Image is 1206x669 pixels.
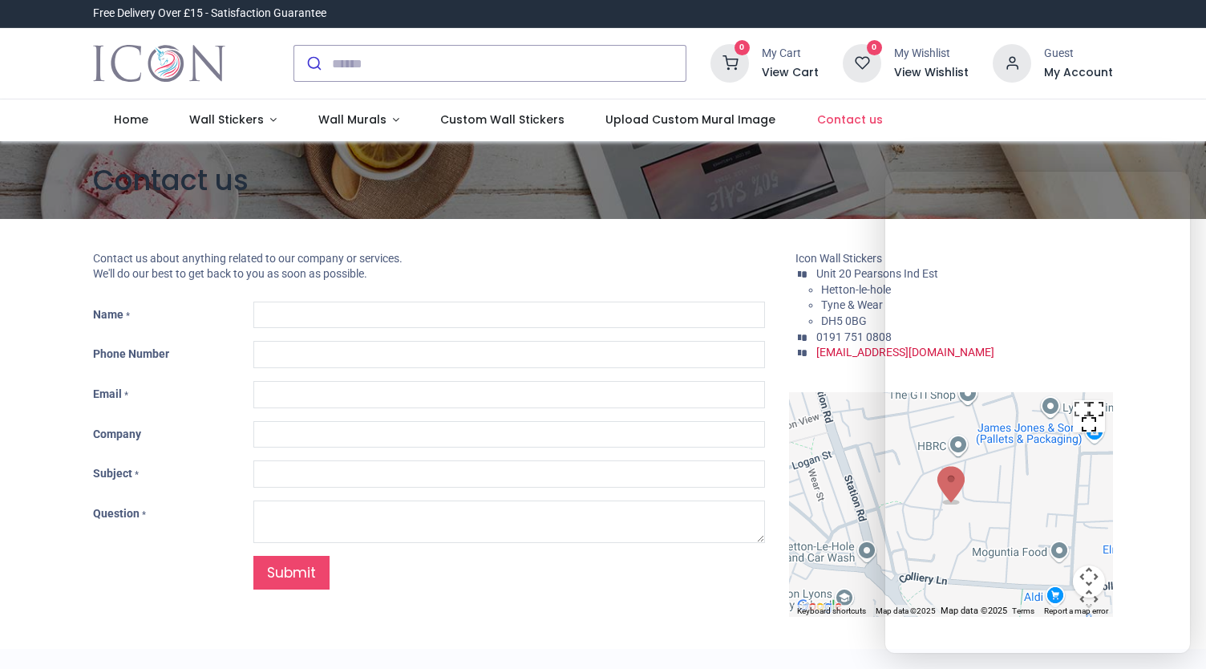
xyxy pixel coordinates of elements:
[795,251,1113,267] li: Icon Wall Stickers
[93,160,1113,200] h1: Contact us
[776,6,1113,22] iframe: Customer reviews powered by Trustpilot
[605,111,775,128] span: Upload Custom Mural Image
[318,111,386,128] span: Wall Murals
[817,111,883,128] span: Contact us
[93,347,169,360] span: Phone Number
[871,606,941,617] div: Map data ©2025
[189,111,264,128] span: Wall Stickers
[762,46,819,62] div: My Cart
[821,314,867,327] span: DH5 0BG
[294,46,332,81] button: Submit
[297,99,420,141] a: Wall Murals
[816,267,938,280] span: ​Unit 20 Pearsons Ind Est
[440,111,565,128] span: Custom Wall Stickers
[253,556,330,590] a: Submit
[821,283,891,296] span: Hetton-le-hole
[762,65,819,81] a: View Cart
[93,308,123,321] span: Name
[885,172,1190,653] iframe: Brevo live chat
[710,56,749,69] a: 0
[93,507,140,520] span: Question
[114,111,148,128] span: Home
[1044,46,1113,62] div: Guest
[793,596,846,617] img: Google
[1044,65,1113,81] a: My Account
[168,99,297,141] a: Wall Stickers
[793,596,846,617] a: Open this area in Google Maps (opens a new window)
[867,40,882,55] sup: 0
[816,330,892,343] span: 0191 751 0808
[93,6,326,22] div: Free Delivery Over £15 - Satisfaction Guarantee
[894,46,969,62] div: My Wishlist
[93,41,225,86] a: Logo of Icon Wall Stickers
[93,387,122,400] span: Email
[894,65,969,81] a: View Wishlist
[93,251,765,282] p: Contact us about anything related to our company or services. We'll do our best to get back to yo...
[821,298,883,311] span: Tyne & Wear
[93,467,132,480] span: Subject
[735,40,750,55] sup: 0
[843,56,881,69] a: 0
[816,346,994,359] a: [EMAIL_ADDRESS][DOMAIN_NAME]
[93,428,141,440] span: Company
[797,606,866,617] button: Keyboard shortcuts
[93,41,225,86] img: Icon Wall Stickers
